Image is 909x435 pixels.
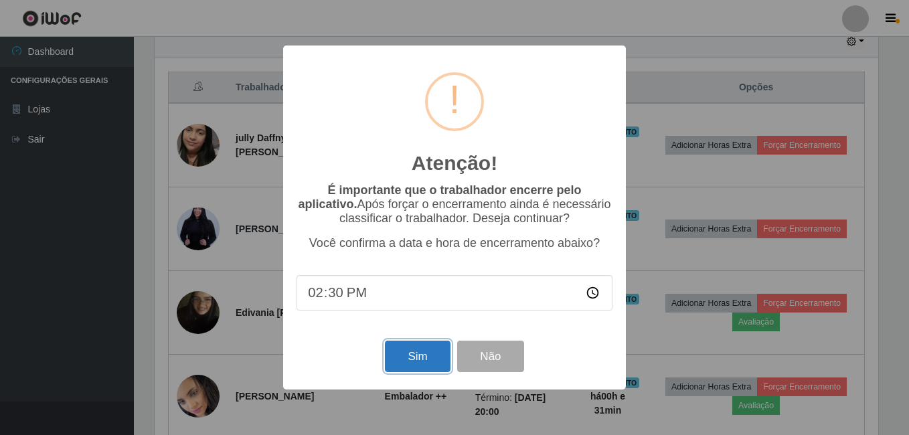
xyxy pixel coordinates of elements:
[457,341,523,372] button: Não
[412,151,497,175] h2: Atenção!
[297,183,612,226] p: Após forçar o encerramento ainda é necessário classificar o trabalhador. Deseja continuar?
[385,341,450,372] button: Sim
[298,183,581,211] b: É importante que o trabalhador encerre pelo aplicativo.
[297,236,612,250] p: Você confirma a data e hora de encerramento abaixo?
